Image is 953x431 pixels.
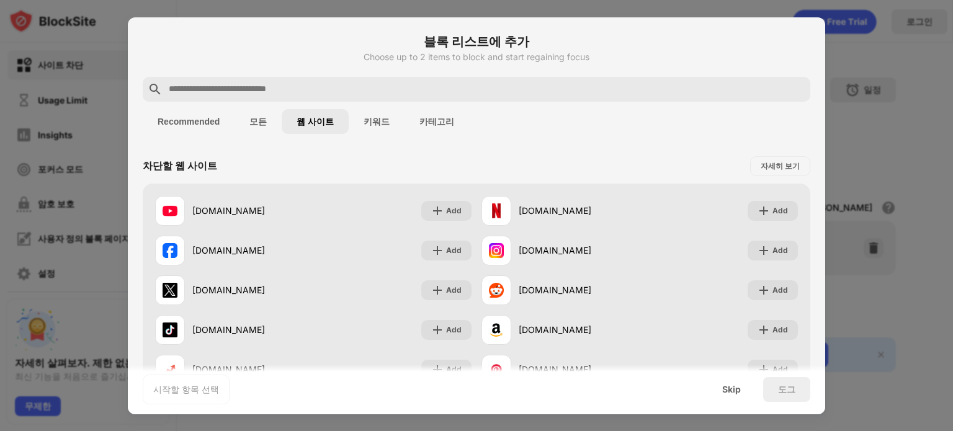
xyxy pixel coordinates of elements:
h6: 블록 리스트에 추가 [143,32,810,51]
div: 차단할 웹 사이트 [143,159,217,173]
button: Recommended [143,109,235,134]
img: favicons [163,322,177,337]
div: 자세히 보기 [761,160,800,172]
img: favicons [489,203,504,218]
img: favicons [163,283,177,298]
div: Add [446,205,462,217]
div: Add [772,244,788,257]
div: Add [446,324,462,336]
div: Add [772,324,788,336]
img: search.svg [148,82,163,97]
div: [DOMAIN_NAME] [519,244,640,257]
div: [DOMAIN_NAME] [192,323,313,336]
img: favicons [163,203,177,218]
button: 키워드 [349,109,405,134]
div: Add [446,244,462,257]
img: favicons [163,362,177,377]
div: [DOMAIN_NAME] [519,283,640,296]
div: Add [772,284,788,296]
div: Add [446,363,462,376]
div: [DOMAIN_NAME] [519,323,640,336]
div: [DOMAIN_NAME] [192,363,313,376]
div: Add [772,205,788,217]
div: [DOMAIN_NAME] [192,204,313,217]
img: favicons [489,243,504,258]
div: 도그 [778,384,795,394]
img: favicons [489,322,504,337]
img: favicons [163,243,177,258]
div: [DOMAIN_NAME] [192,283,313,296]
img: favicons [489,362,504,377]
div: Add [446,284,462,296]
button: 카테고리 [405,109,469,134]
div: Choose up to 2 items to block and start regaining focus [143,52,810,62]
div: [DOMAIN_NAME] [519,363,640,376]
div: Add [772,363,788,376]
button: 모든 [235,109,282,134]
div: [DOMAIN_NAME] [192,244,313,257]
div: Skip [722,384,741,394]
img: favicons [489,283,504,298]
div: [DOMAIN_NAME] [519,204,640,217]
button: 웹 사이트 [282,109,349,134]
div: 시작할 항목 선택 [153,383,219,396]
